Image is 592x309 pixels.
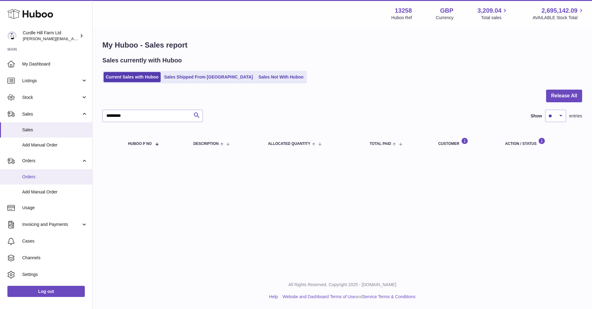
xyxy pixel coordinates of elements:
div: Currency [436,15,454,21]
span: 3,209.04 [478,6,502,15]
span: ALLOCATED Quantity [268,142,310,146]
a: 3,209.04 Total sales [478,6,509,21]
span: Channels [22,255,88,261]
h2: Sales currently with Huboo [102,56,182,65]
a: Current Sales with Huboo [104,72,161,82]
span: AVAILABLE Stock Total [532,15,585,21]
li: and [280,294,415,300]
span: Add Manual Order [22,142,88,148]
span: Orders [22,174,88,180]
a: Sales Not With Huboo [256,72,306,82]
span: Listings [22,78,81,84]
a: Help [269,294,278,299]
button: Release All [546,90,582,102]
span: Settings [22,272,88,277]
h1: My Huboo - Sales report [102,40,582,50]
a: Service Terms & Conditions [363,294,416,299]
span: Add Manual Order [22,189,88,195]
span: entries [569,113,582,119]
span: Description [193,142,219,146]
strong: GBP [440,6,453,15]
div: Huboo Ref [391,15,412,21]
label: Show [531,113,542,119]
span: Total paid [370,142,391,146]
span: Invoicing and Payments [22,222,81,227]
p: All Rights Reserved. Copyright 2025 - [DOMAIN_NAME] [97,282,587,288]
div: Action / Status [505,138,576,146]
span: 2,695,142.09 [541,6,578,15]
a: Website and Dashboard Terms of Use [282,294,355,299]
a: 2,695,142.09 AVAILABLE Stock Total [532,6,585,21]
span: Orders [22,158,81,164]
span: Usage [22,205,88,211]
img: miranda@diddlysquatfarmshop.com [7,31,17,40]
a: Log out [7,286,85,297]
span: Cases [22,238,88,244]
span: Sales [22,127,88,133]
span: Sales [22,111,81,117]
strong: 13258 [395,6,412,15]
span: Total sales [481,15,508,21]
span: My Dashboard [22,61,88,67]
span: Stock [22,95,81,100]
div: Curdle Hill Farm Ltd [23,30,78,42]
span: [PERSON_NAME][EMAIL_ADDRESS][DOMAIN_NAME] [23,36,124,41]
span: Huboo P no [128,142,152,146]
div: Customer [438,138,493,146]
a: Sales Shipped From [GEOGRAPHIC_DATA] [162,72,255,82]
